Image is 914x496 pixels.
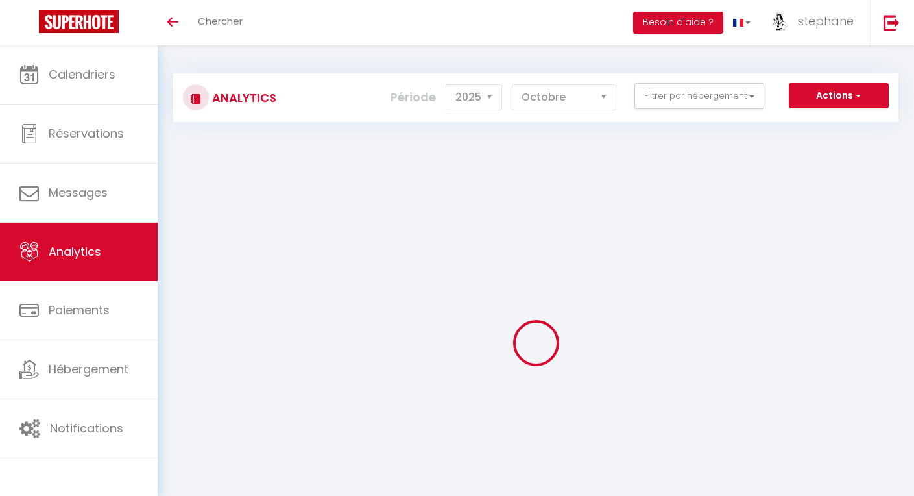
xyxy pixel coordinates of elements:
span: Paiements [49,302,110,318]
span: stephane [798,13,854,29]
span: Chercher [198,14,243,28]
button: Filtrer par hébergement [634,83,764,109]
span: Calendriers [49,66,115,82]
label: Période [391,83,436,112]
button: Besoin d'aide ? [633,12,723,34]
span: Notifications [50,420,123,436]
img: Super Booking [39,10,119,33]
span: Analytics [49,243,101,260]
img: logout [884,14,900,31]
span: Messages [49,184,108,201]
span: Hébergement [49,361,128,377]
h3: Analytics [209,83,276,112]
img: ... [770,12,789,31]
span: Réservations [49,125,124,142]
button: Actions [789,83,889,109]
